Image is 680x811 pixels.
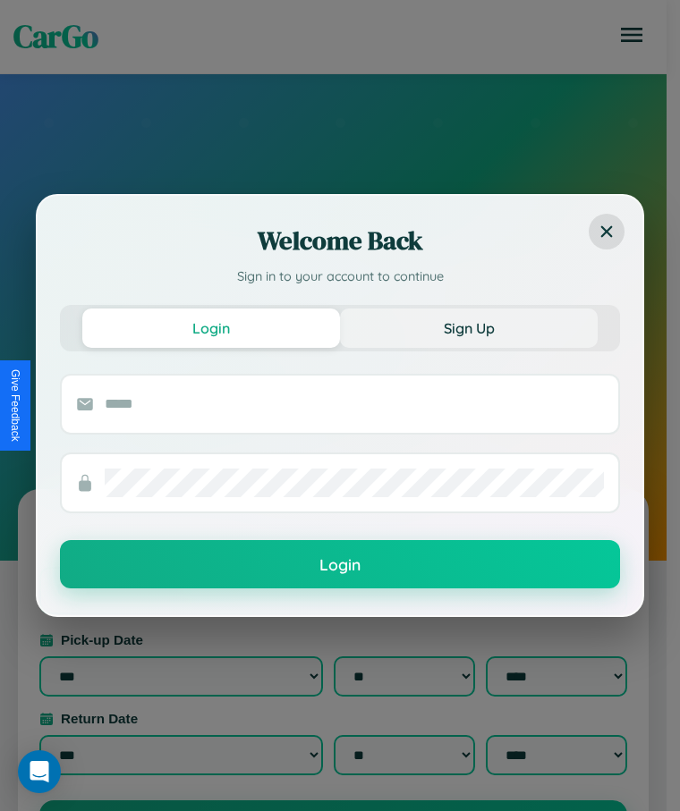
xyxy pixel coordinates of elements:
h2: Welcome Back [60,223,620,258]
button: Login [60,540,620,588]
div: Open Intercom Messenger [18,750,61,793]
p: Sign in to your account to continue [60,267,620,287]
button: Login [82,308,340,348]
div: Give Feedback [9,369,21,442]
button: Sign Up [340,308,598,348]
